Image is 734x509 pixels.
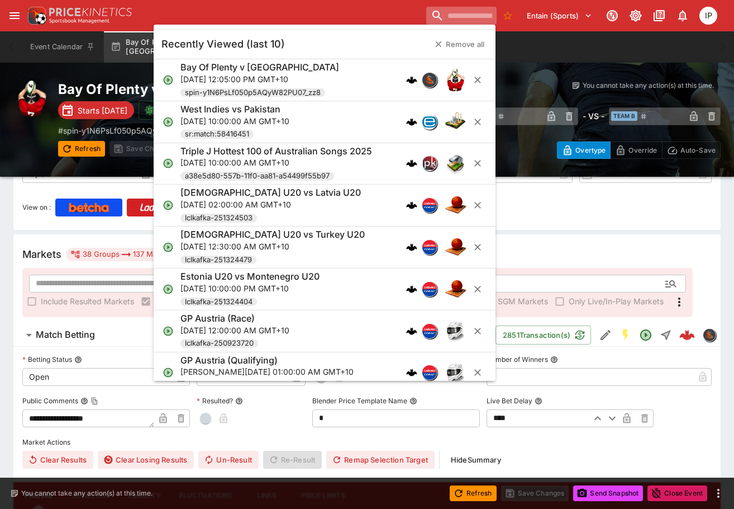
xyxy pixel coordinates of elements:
[49,8,132,16] img: PriceKinetics
[680,144,716,156] p: Auto-Save
[583,81,714,91] p: You cannot take any action(s) at this time.
[676,324,698,346] a: 5de92a50-d073-4481-af01-ae0b6202da29
[406,158,417,169] div: cerberus
[23,31,102,63] button: Event Calendar
[163,367,174,378] svg: Open
[444,236,466,258] img: basketball.png
[444,451,508,469] button: HideSummary
[36,329,95,341] h6: Match Betting
[180,271,320,282] h6: Estonia U20 vs Montenegro U20
[41,295,134,307] span: Include Resulted Markets
[198,451,258,469] button: Un-Result
[422,197,437,213] div: lclkafka
[520,7,599,25] button: Select Tenant
[409,397,417,405] button: Blender Price Template Name
[180,187,361,199] h6: [DEMOGRAPHIC_DATA] U20 vs Latvia U20
[616,325,636,345] button: SGM Enabled
[69,203,109,212] img: Betcha
[487,355,548,364] p: Number of Winners
[639,328,652,342] svg: Open
[98,451,194,469] button: Clear Losing Results
[197,396,233,406] p: Resulted?
[180,254,256,266] span: lclkafka-251324479
[673,295,686,309] svg: More
[626,6,646,26] button: Toggle light/dark mode
[636,325,656,345] button: Open
[444,111,466,133] img: cricket.png
[662,142,721,159] button: Auto-Save
[180,145,372,157] h6: Triple J Hottest 100 of Australian Songs 2025
[696,3,721,28] button: Isaac Plummer
[422,198,437,213] img: lclkafka.png
[180,157,372,168] p: [DATE] 10:00:00 AM GMT+10
[25,4,47,27] img: PriceKinetics Logo
[444,320,466,342] img: motorracing.png
[22,248,61,261] h5: Markets
[406,242,417,253] div: cerberus
[428,35,491,53] button: Remove all
[406,200,417,211] img: logo-cerberus.svg
[422,73,437,87] img: sportingsolutions.jpeg
[422,365,437,380] div: lclkafka
[263,451,322,469] span: Re-Result
[22,396,78,406] p: Public Comments
[180,87,325,98] span: spin-y1N6PsLf050p5AQyW82PU07_zz8
[58,141,105,157] button: Refresh
[163,200,174,211] svg: Open
[22,355,72,364] p: Betting Status
[422,324,437,338] img: lclkafka.png
[13,81,49,116] img: rugby_union.png
[22,451,93,469] button: Clear Results
[312,396,407,406] p: Blender Price Template Name
[406,116,417,128] div: cerberus
[235,397,243,405] button: Resulted?
[628,144,657,156] p: Override
[161,37,285,50] h5: Recently Viewed (last 10)
[70,248,174,261] div: 38 Groups 137 Markets
[22,199,51,216] label: View on :
[426,7,497,25] input: search
[406,326,417,337] div: cerberus
[74,356,82,364] button: Betting Status
[90,397,98,405] button: Copy To Clipboard
[180,313,255,324] h6: GP Austria (Race)
[610,142,662,159] button: Override
[661,274,681,294] button: Open
[703,329,716,341] img: sportingsolutions
[58,125,211,136] p: Copy To Clipboard
[406,116,417,128] img: logo-cerberus.svg
[180,73,339,85] p: [DATE] 12:05:00 PM GMT+10
[699,7,717,25] div: Isaac Plummer
[679,327,695,343] img: logo-cerberus--red.svg
[406,367,417,378] div: cerberus
[422,282,437,296] img: lclkafka.png
[444,194,466,216] img: basketball.png
[180,171,334,182] span: a38e5d80-557b-11f0-aa81-a54499f55b97
[180,282,320,294] p: [DATE] 10:00:00 PM GMT+10
[703,328,716,342] div: sportingsolutions
[139,101,254,120] button: Simulator Prices Available
[422,240,437,254] img: lclkafka.png
[422,281,437,297] div: lclkafka
[712,487,725,500] button: more
[180,355,278,366] h6: GP Austria (Qualifying)
[406,158,417,169] img: logo-cerberus.svg
[406,367,417,378] img: logo-cerberus.svg
[422,323,437,339] div: lclkafka
[140,203,180,212] img: Ladbrokes
[422,365,437,380] img: lclkafka.png
[679,327,695,343] div: 5de92a50-d073-4481-af01-ae0b6202da29
[163,284,174,295] svg: Open
[180,296,257,308] span: lclkafka-251324404
[406,326,417,337] img: logo-cerberus.svg
[575,144,606,156] p: Overtype
[406,200,417,211] div: cerberus
[450,486,497,501] button: Refresh
[104,31,265,63] button: Bay Of Plenty v [GEOGRAPHIC_DATA]
[611,111,637,121] span: Team B
[406,74,417,86] div: cerberus
[444,361,466,384] img: motorracing.png
[180,241,365,252] p: [DATE] 12:30:00 AM GMT+10
[180,380,257,391] span: lclkafka-250923747
[180,229,365,241] h6: [DEMOGRAPHIC_DATA] U20 vs Turkey U20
